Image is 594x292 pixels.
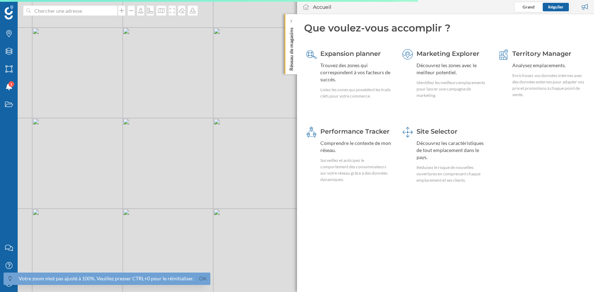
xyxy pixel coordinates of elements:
p: Réseau de magasins [288,25,295,71]
div: Découvrez les caractéristiques de tout emplacement dans le pays. [417,140,489,161]
span: Expansion planner [320,50,381,58]
div: Votre zoom n'est pas ajusté à 100%. Veuillez presser CTRL+0 pour le réinitialiser. [19,275,194,282]
a: Ok [197,275,209,283]
img: Logo Geoblink [5,5,13,19]
div: Découvrez les zones avec le meilleur potentiel. [417,62,489,76]
span: Grand [523,4,535,10]
img: explorer.svg [402,49,413,60]
span: 1 [10,81,12,88]
span: Marketing Explorer [417,50,479,58]
div: Identifiez les meilleurs emplacements pour lancer une campagne de marketing. [417,80,489,99]
img: search-areas.svg [306,49,317,60]
div: Listez les zones qui possèdent les traits clefs pour votre commerce. [320,87,393,99]
span: Performance Tracker [320,128,390,135]
span: Territory Manager [512,50,571,58]
div: Enrichissez vos données internes avec des données externes pour adapter vos prix et promotions à ... [512,72,585,98]
span: Régulier [548,4,564,10]
img: monitoring-360.svg [306,127,317,138]
div: Surveillez et anticipez le comportement des consommateurs sur votre réseau grâce à des données dy... [320,157,393,183]
div: Comprendre le contexte de mon réseau. [320,140,393,154]
div: Réduisez le risque de nouvelles ouvertures en comprenant chaque emplacement et ses clients. [417,164,489,183]
span: Site Selector [417,128,458,135]
img: dashboards-manager.svg [402,127,413,138]
div: Trouvez des zones qui correspondent à vos facteurs de succès. [320,62,393,83]
div: Accueil [313,4,331,11]
div: Analysez emplacements. [512,62,585,69]
div: Que voulez-vous accomplir ? [304,21,587,35]
img: territory-manager.svg [498,49,509,60]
